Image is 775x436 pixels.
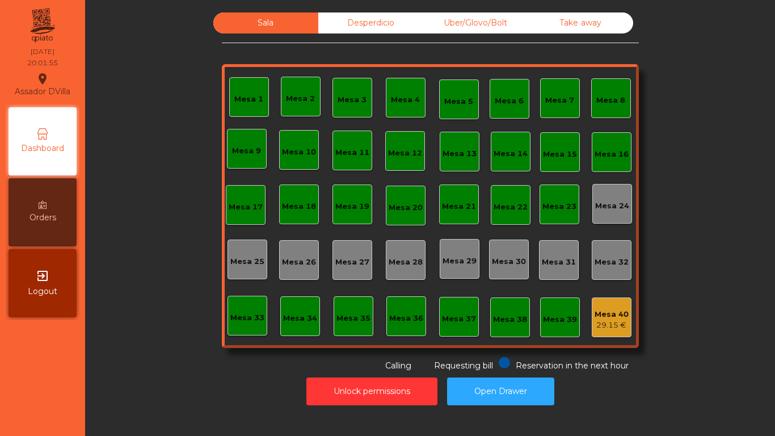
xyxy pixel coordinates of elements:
[545,95,574,106] div: Mesa 7
[28,6,56,45] img: qpiato
[335,147,369,158] div: Mesa 11
[389,313,423,324] div: Mesa 36
[335,257,369,268] div: Mesa 27
[306,378,437,405] button: Unlock permissions
[391,94,420,106] div: Mesa 4
[282,201,316,212] div: Mesa 18
[336,313,370,324] div: Mesa 35
[234,94,263,105] div: Mesa 1
[338,94,367,106] div: Mesa 3
[27,58,58,68] div: 20:01:55
[494,202,528,213] div: Mesa 22
[543,314,577,325] div: Mesa 39
[36,72,49,86] i: location_on
[595,309,629,320] div: Mesa 40
[516,360,629,371] span: Reservation in the next hour
[282,146,316,158] div: Mesa 10
[543,149,577,160] div: Mesa 15
[595,200,629,212] div: Mesa 24
[442,313,476,325] div: Mesa 37
[28,286,57,297] span: Logout
[21,142,64,154] span: Dashboard
[286,93,315,104] div: Mesa 2
[595,257,629,268] div: Mesa 32
[495,95,524,107] div: Mesa 6
[36,269,49,283] i: exit_to_app
[283,313,317,324] div: Mesa 34
[493,314,527,325] div: Mesa 38
[423,12,528,33] div: Uber/Glovo/Bolt
[443,255,477,267] div: Mesa 29
[385,360,411,371] span: Calling
[595,149,629,160] div: Mesa 16
[492,256,526,267] div: Mesa 30
[444,96,473,107] div: Mesa 5
[389,257,423,268] div: Mesa 28
[15,70,70,99] div: Assador DVilla
[494,148,528,160] div: Mesa 14
[542,201,576,212] div: Mesa 23
[30,212,56,224] span: Orders
[389,202,423,213] div: Mesa 20
[434,360,493,371] span: Requesting bill
[213,12,318,33] div: Sala
[282,257,316,268] div: Mesa 26
[528,12,633,33] div: Take away
[335,201,369,212] div: Mesa 19
[443,148,477,160] div: Mesa 13
[318,12,423,33] div: Desperdicio
[596,95,625,106] div: Mesa 8
[542,257,576,268] div: Mesa 31
[388,148,422,159] div: Mesa 12
[230,256,264,267] div: Mesa 25
[229,202,263,213] div: Mesa 17
[595,320,629,331] div: 29.15 €
[447,378,554,405] button: Open Drawer
[230,312,264,324] div: Mesa 33
[31,47,54,57] div: [DATE]
[232,145,261,157] div: Mesa 9
[442,201,476,212] div: Mesa 21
